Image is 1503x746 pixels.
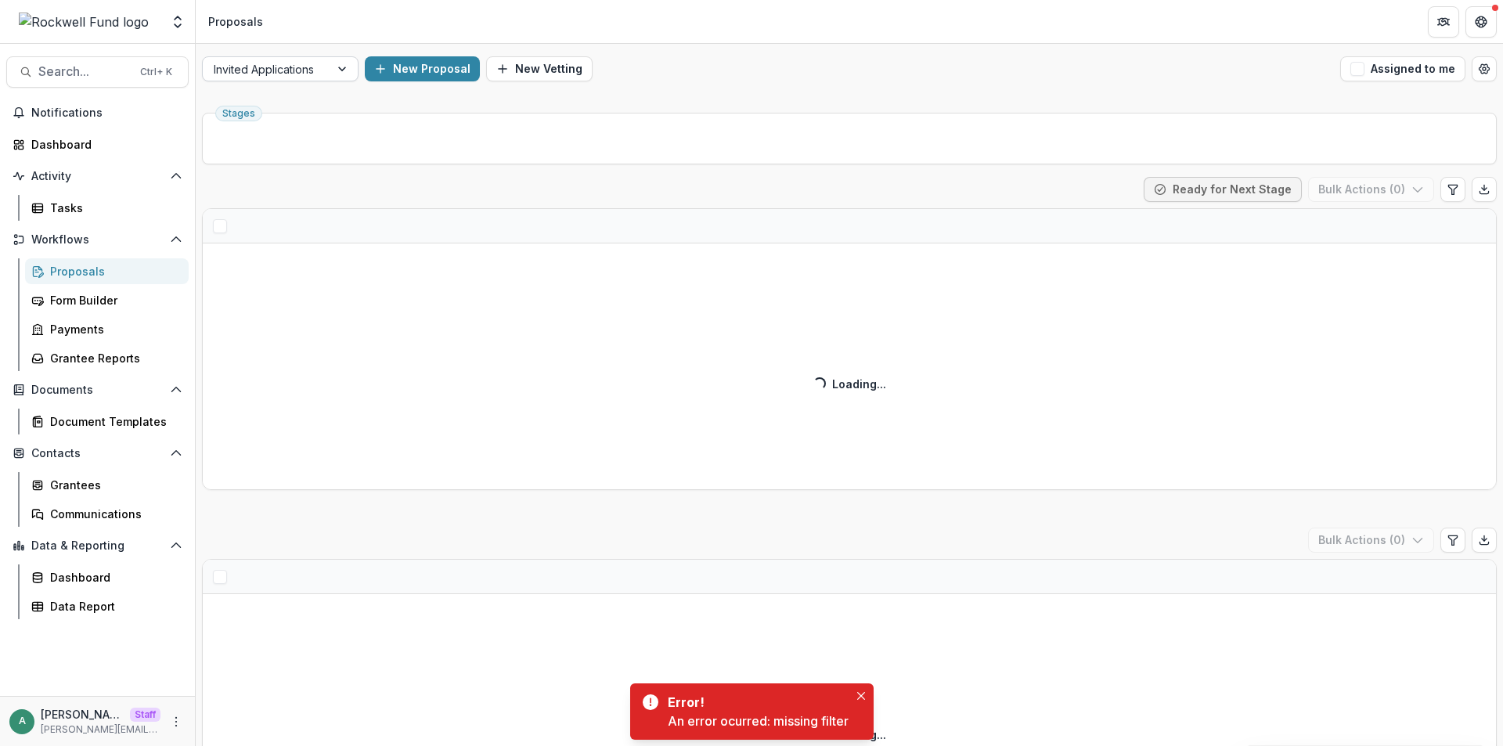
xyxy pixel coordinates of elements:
button: Open Data & Reporting [6,533,189,558]
div: Form Builder [50,292,176,308]
nav: breadcrumb [202,10,269,33]
button: Partners [1428,6,1459,38]
div: Payments [50,321,176,337]
button: New Proposal [365,56,480,81]
button: Open Contacts [6,441,189,466]
span: Search... [38,64,131,79]
div: Ctrl + K [137,63,175,81]
div: Document Templates [50,413,176,430]
span: Documents [31,384,164,397]
a: Grantee Reports [25,345,189,371]
a: Document Templates [25,409,189,434]
a: Dashboard [6,132,189,157]
button: Close [852,687,870,705]
div: Data Report [50,598,176,614]
div: Tasks [50,200,176,216]
span: Data & Reporting [31,539,164,553]
div: Error! [668,693,842,712]
a: Data Report [25,593,189,619]
button: Open entity switcher [167,6,189,38]
a: Proposals [25,258,189,284]
p: Staff [130,708,160,722]
div: Dashboard [31,136,176,153]
div: Grantee Reports [50,350,176,366]
span: Notifications [31,106,182,120]
a: Grantees [25,472,189,498]
button: Open table manager [1472,56,1497,81]
img: Rockwell Fund logo [19,13,149,31]
button: More [167,712,186,731]
button: Open Activity [6,164,189,189]
div: Proposals [208,13,263,30]
div: anveet@trytemelio.com [19,716,26,726]
div: Communications [50,506,176,522]
a: Payments [25,316,189,342]
a: Form Builder [25,287,189,313]
div: Proposals [50,263,176,279]
span: Stages [222,108,255,119]
a: Communications [25,501,189,527]
div: Dashboard [50,569,176,586]
button: Get Help [1465,6,1497,38]
p: [PERSON_NAME][EMAIL_ADDRESS][DOMAIN_NAME] [41,723,160,737]
div: An error ocurred: missing filter [668,712,849,730]
button: Open Workflows [6,227,189,252]
button: Open Documents [6,377,189,402]
button: Search... [6,56,189,88]
button: Assigned to me [1340,56,1465,81]
div: Grantees [50,477,176,493]
button: New Vetting [486,56,593,81]
span: Workflows [31,233,164,247]
a: Tasks [25,195,189,221]
p: [PERSON_NAME][EMAIL_ADDRESS][DOMAIN_NAME] [41,706,124,723]
span: Contacts [31,447,164,460]
a: Dashboard [25,564,189,590]
span: Activity [31,170,164,183]
button: Notifications [6,100,189,125]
